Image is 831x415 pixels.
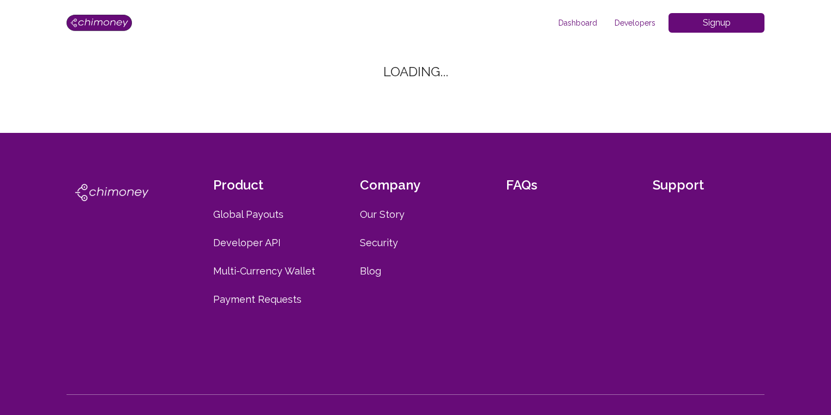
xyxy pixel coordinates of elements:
a: Multi-Currency Wallet [213,264,325,279]
a: Developer API [213,235,325,251]
a: Our Story [360,207,472,222]
a: Global Payouts [213,207,325,222]
a: Security [360,235,472,251]
button: Signup [669,13,764,33]
span: Developers [606,17,664,28]
a: FAQs [506,176,618,194]
a: Payment Requests [213,292,325,307]
a: Support [653,176,764,194]
img: Logo [67,15,132,31]
a: Company [360,176,472,194]
a: Blog [360,264,472,279]
span: Dashboard [550,17,606,28]
img: chimoney logo [67,176,157,209]
a: Product [213,176,325,194]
